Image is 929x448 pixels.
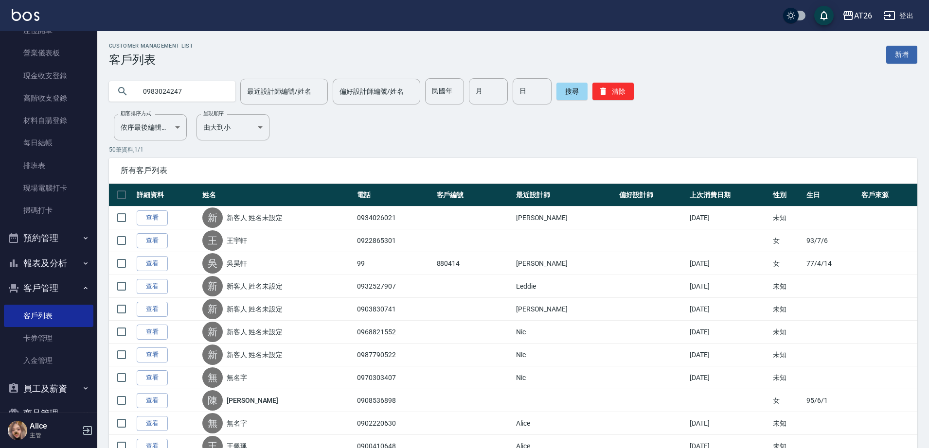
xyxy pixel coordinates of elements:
a: 查看 [137,347,168,362]
td: [DATE] [687,275,770,298]
th: 電話 [355,184,434,207]
div: 王 [202,230,223,251]
button: 員工及薪資 [4,376,93,401]
th: 性別 [770,184,804,207]
div: 陳 [202,390,223,411]
button: 預約管理 [4,225,93,251]
td: 0970303407 [355,366,434,389]
input: 搜尋關鍵字 [136,78,228,104]
td: 未知 [770,366,804,389]
a: 座位開單 [4,19,93,42]
th: 偏好設計師 [617,184,687,207]
td: [PERSON_NAME] [514,298,617,321]
div: 新 [202,299,223,319]
h2: Customer Management List [109,43,193,49]
a: 每日結帳 [4,132,93,154]
td: Nic [514,366,617,389]
a: 王宇軒 [227,236,247,245]
div: 無 [202,367,223,388]
td: 0922865301 [355,229,434,252]
td: [DATE] [687,344,770,366]
img: Logo [12,9,39,21]
label: 呈現順序 [203,110,224,117]
button: 商品管理 [4,401,93,426]
a: 新客人 姓名未設定 [227,213,283,223]
td: 0932527907 [355,275,434,298]
div: 新 [202,345,223,365]
td: 0903830741 [355,298,434,321]
a: 查看 [137,302,168,317]
div: 新 [202,322,223,342]
th: 最近設計師 [514,184,617,207]
td: [DATE] [687,207,770,229]
td: 0908536898 [355,389,434,412]
a: [PERSON_NAME] [227,396,278,405]
a: 高階收支登錄 [4,87,93,109]
td: 未知 [770,412,804,435]
td: 0934026021 [355,207,434,229]
a: 查看 [137,210,168,225]
button: save [814,6,834,25]
th: 姓名 [200,184,355,207]
td: 未知 [770,298,804,321]
td: [DATE] [687,298,770,321]
h5: Alice [30,421,79,431]
td: 女 [770,252,804,275]
a: 新增 [886,46,917,64]
a: 查看 [137,393,168,408]
h3: 客戶列表 [109,53,193,67]
div: 吳 [202,253,223,274]
th: 生日 [804,184,858,207]
td: 未知 [770,344,804,366]
div: AT26 [854,10,872,22]
td: 未知 [770,207,804,229]
th: 上次消費日期 [687,184,770,207]
a: 排班表 [4,155,93,177]
a: 現金收支登錄 [4,65,93,87]
div: 新 [202,207,223,228]
td: 女 [770,229,804,252]
td: Nic [514,344,617,366]
a: 新客人 姓名未設定 [227,350,283,360]
button: 清除 [592,83,634,100]
img: Person [8,421,27,440]
div: 新 [202,276,223,296]
td: 女 [770,389,804,412]
a: 查看 [137,233,168,248]
th: 客戶編號 [434,184,514,207]
label: 顧客排序方式 [121,110,151,117]
div: 依序最後編輯時間 [114,114,187,140]
td: [DATE] [687,412,770,435]
div: 無 [202,413,223,433]
a: 吳昊軒 [227,258,247,268]
a: 新客人 姓名未設定 [227,327,283,337]
a: 查看 [137,279,168,294]
a: 客戶列表 [4,305,93,327]
button: 搜尋 [556,83,588,100]
td: Eeddie [514,275,617,298]
a: 掃碼打卡 [4,199,93,222]
a: 材料自購登錄 [4,109,93,132]
td: 95/6/1 [804,389,858,412]
td: 77/4/14 [804,252,858,275]
td: Alice [514,412,617,435]
td: 未知 [770,321,804,344]
div: 由大到小 [197,114,269,140]
p: 50 筆資料, 1 / 1 [109,145,917,154]
td: Nic [514,321,617,344]
a: 入金管理 [4,349,93,372]
button: 報表及分析 [4,251,93,276]
p: 主管 [30,431,79,440]
a: 新客人 姓名未設定 [227,304,283,314]
td: [PERSON_NAME] [514,207,617,229]
td: 0987790522 [355,344,434,366]
td: 未知 [770,275,804,298]
td: [PERSON_NAME] [514,252,617,275]
th: 客戶來源 [859,184,917,207]
td: [DATE] [687,252,770,275]
button: 登出 [880,7,917,25]
button: 客戶管理 [4,276,93,301]
td: [DATE] [687,321,770,344]
a: 新客人 姓名未設定 [227,281,283,291]
td: 93/7/6 [804,229,858,252]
